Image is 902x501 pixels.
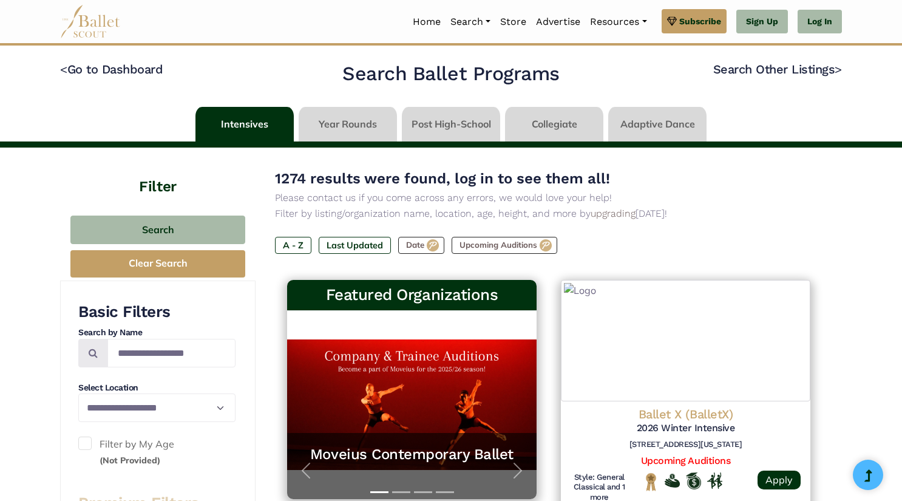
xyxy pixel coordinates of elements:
[798,10,842,34] a: Log In
[679,15,721,28] span: Subscribe
[452,237,557,254] label: Upcoming Auditions
[531,9,585,35] a: Advertise
[399,107,503,141] li: Post High-School
[495,9,531,35] a: Store
[107,339,236,367] input: Search by names...
[78,327,236,339] h4: Search by Name
[758,471,801,489] a: Apply
[707,472,722,488] img: In Person
[408,9,446,35] a: Home
[319,237,391,254] label: Last Updated
[275,206,822,222] p: Filter by listing/organization name, location, age, height, and more by [DATE]!
[662,9,727,33] a: Subscribe
[561,280,810,401] img: Logo
[665,474,680,487] img: Offers Financial Aid
[299,445,524,464] a: Moveius Contemporary Ballet
[296,107,399,141] li: Year Rounds
[78,382,236,394] h4: Select Location
[275,170,610,187] span: 1274 results were found, log in to see them all!
[414,485,432,499] button: Slide 3
[686,472,701,489] img: Offers Scholarship
[370,485,388,499] button: Slide 1
[342,61,559,87] h2: Search Ballet Programs
[398,237,444,254] label: Date
[275,237,311,254] label: A - Z
[591,208,636,219] a: upgrading
[193,107,296,141] li: Intensives
[297,285,527,305] h3: Featured Organizations
[736,10,788,34] a: Sign Up
[606,107,709,141] li: Adaptive Dance
[667,15,677,28] img: gem.svg
[446,9,495,35] a: Search
[100,455,160,466] small: (Not Provided)
[60,61,67,77] code: <
[641,455,730,466] a: Upcoming Auditions
[60,148,256,197] h4: Filter
[60,62,163,77] a: <Go to Dashboard
[70,250,245,278] button: Clear Search
[571,440,801,450] h6: [STREET_ADDRESS][US_STATE]
[70,216,245,244] button: Search
[713,62,842,77] a: Search Other Listings>
[571,422,801,435] h5: 2026 Winter Intensive
[571,406,801,422] h4: Ballet X (BalletX)
[392,485,410,499] button: Slide 2
[585,9,651,35] a: Resources
[78,302,236,322] h3: Basic Filters
[503,107,606,141] li: Collegiate
[78,437,236,468] label: Filter by My Age
[643,472,659,491] img: National
[436,485,454,499] button: Slide 4
[275,190,822,206] p: Please contact us if you come across any errors, we would love your help!
[835,61,842,77] code: >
